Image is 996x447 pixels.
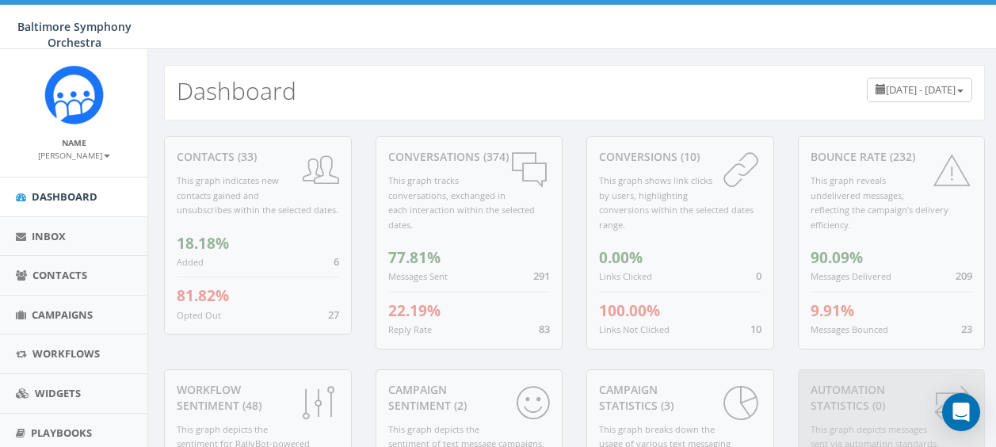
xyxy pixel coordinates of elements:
[599,174,754,231] small: This graph shows link clicks by users, highlighting conversions within the selected dates range.
[811,323,888,335] small: Messages Bounced
[750,322,761,336] span: 10
[32,189,97,204] span: Dashboard
[811,300,854,321] span: 9.91%
[811,270,891,282] small: Messages Delivered
[32,308,93,322] span: Campaigns
[328,308,339,322] span: 27
[599,149,761,165] div: conversions
[599,300,660,321] span: 100.00%
[658,398,674,413] span: (3)
[334,254,339,269] span: 6
[599,247,643,268] span: 0.00%
[38,150,110,161] small: [PERSON_NAME]
[388,174,535,231] small: This graph tracks conversations, exchanged in each interaction within the selected dates.
[480,149,509,164] span: (374)
[388,323,432,335] small: Reply Rate
[44,65,104,124] img: Rally_platform_Icon_1.png
[177,256,204,268] small: Added
[886,82,956,97] span: [DATE] - [DATE]
[599,270,652,282] small: Links Clicked
[677,149,700,164] span: (10)
[177,78,296,104] h2: Dashboard
[38,147,110,162] a: [PERSON_NAME]
[35,386,81,400] span: Widgets
[177,309,221,321] small: Opted Out
[599,382,761,414] div: Campaign Statistics
[451,398,467,413] span: (2)
[756,269,761,283] span: 0
[599,323,670,335] small: Links Not Clicked
[956,269,972,283] span: 209
[388,247,441,268] span: 77.81%
[388,382,551,414] div: Campaign Sentiment
[869,398,885,413] span: (0)
[811,174,948,231] small: This graph reveals undelivered messages, reflecting the campaign's delivery efficiency.
[887,149,915,164] span: (232)
[533,269,550,283] span: 291
[177,149,339,165] div: contacts
[388,149,551,165] div: conversations
[177,174,338,216] small: This graph indicates new contacts gained and unsubscribes within the selected dates.
[811,382,973,414] div: Automation Statistics
[388,270,448,282] small: Messages Sent
[62,137,86,148] small: Name
[32,229,66,243] span: Inbox
[539,322,550,336] span: 83
[177,382,339,414] div: Workflow Sentiment
[177,233,229,254] span: 18.18%
[811,247,863,268] span: 90.09%
[31,426,92,440] span: Playbooks
[17,19,132,50] span: Baltimore Symphony Orchestra
[961,322,972,336] span: 23
[942,393,980,431] div: Open Intercom Messenger
[388,300,441,321] span: 22.19%
[235,149,257,164] span: (33)
[239,398,261,413] span: (48)
[32,268,87,282] span: Contacts
[177,285,229,306] span: 81.82%
[32,346,100,361] span: Workflows
[811,149,973,165] div: Bounce Rate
